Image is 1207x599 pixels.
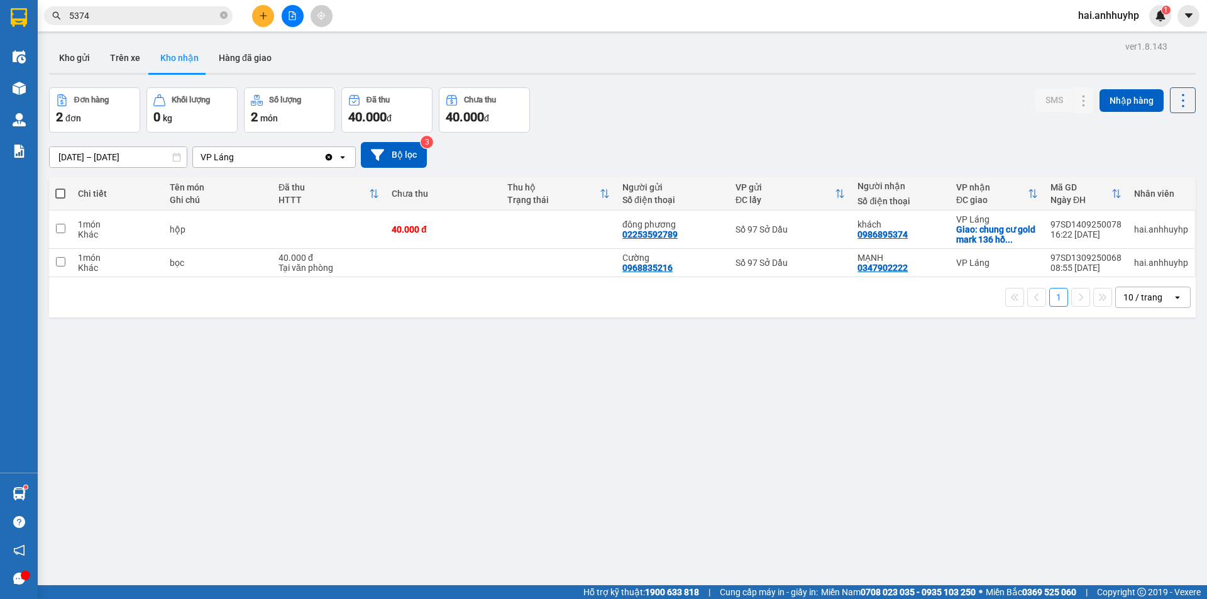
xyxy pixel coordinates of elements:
span: hai.anhhuyhp [1068,8,1149,23]
div: 0347902222 [857,263,908,273]
span: question-circle [13,516,25,528]
div: Chi tiết [78,189,157,199]
div: 0986895374 [857,229,908,239]
span: Miền Bắc [986,585,1076,599]
div: Tên món [170,182,266,192]
strong: 0708 023 035 - 0935 103 250 [861,587,976,597]
button: Bộ lọc [361,142,427,168]
span: 40.000 [348,109,387,124]
span: 2 [56,109,63,124]
button: caret-down [1177,5,1199,27]
span: Miền Nam [821,585,976,599]
div: đông phương [622,219,723,229]
div: Khác [78,263,157,273]
div: VP Láng [201,151,234,163]
span: món [260,113,278,123]
div: Tại văn phòng [278,263,379,273]
button: file-add [282,5,304,27]
div: ĐC lấy [736,195,835,205]
div: ver 1.8.143 [1125,40,1167,53]
input: Select a date range. [50,147,187,167]
button: Đã thu40.000đ [341,87,433,133]
span: 1 [1164,6,1168,14]
div: Trạng thái [507,195,600,205]
div: 40.000 đ [278,253,379,263]
img: warehouse-icon [13,113,26,126]
div: hộp [170,224,266,234]
div: ĐC giao [956,195,1028,205]
div: Ngày ĐH [1050,195,1111,205]
div: Đơn hàng [74,96,109,104]
span: file-add [288,11,297,20]
span: caret-down [1183,10,1194,21]
div: hai.anhhuyhp [1134,258,1188,268]
span: 0 [153,109,160,124]
svg: open [338,152,348,162]
div: 1 món [78,219,157,229]
th: Toggle SortBy [950,177,1044,211]
span: kg [163,113,172,123]
svg: Clear value [324,152,334,162]
span: aim [317,11,326,20]
div: 97SD1309250068 [1050,253,1122,263]
img: logo-vxr [11,8,27,27]
strong: 0369 525 060 [1022,587,1076,597]
div: 16:22 [DATE] [1050,229,1122,239]
button: plus [252,5,274,27]
div: 1 món [78,253,157,263]
th: Toggle SortBy [729,177,851,211]
div: Số 97 Sở Dầu [736,258,845,268]
span: 40.000 [446,109,484,124]
div: Người gửi [622,182,723,192]
button: 1 [1049,288,1068,307]
span: ... [1005,234,1013,245]
span: Hỗ trợ kỹ thuật: [583,585,699,599]
button: Hàng đã giao [209,43,282,73]
div: 02253592789 [622,229,678,239]
div: Số điện thoại [857,196,944,206]
div: Ghi chú [170,195,266,205]
div: VP Láng [956,214,1038,224]
div: VP nhận [956,182,1028,192]
div: 0968835216 [622,263,673,273]
div: Số điện thoại [622,195,723,205]
input: Selected VP Láng. [235,151,236,163]
sup: 3 [421,136,433,148]
div: Giao: chung cư gold mark 136 hồ tùng mậu . hà nội [956,224,1038,245]
button: Chưa thu40.000đ [439,87,530,133]
div: 40.000 đ [392,224,495,234]
span: notification [13,544,25,556]
sup: 1 [1162,6,1171,14]
sup: 1 [24,485,28,489]
button: aim [311,5,333,27]
span: 2 [251,109,258,124]
div: Số 97 Sở Dầu [736,224,845,234]
div: 97SD1409250078 [1050,219,1122,229]
th: Toggle SortBy [1044,177,1128,211]
span: plus [259,11,268,20]
div: VP Láng [956,258,1038,268]
img: solution-icon [13,145,26,158]
div: 08:55 [DATE] [1050,263,1122,273]
button: Trên xe [100,43,150,73]
div: Đã thu [278,182,369,192]
button: Kho nhận [150,43,209,73]
div: Khác [78,229,157,239]
div: Thu hộ [507,182,600,192]
div: Chưa thu [392,189,495,199]
div: Cường [622,253,723,263]
button: Khối lượng0kg [146,87,238,133]
span: message [13,573,25,585]
div: MẠNH [857,253,944,263]
span: search [52,11,61,20]
button: Kho gửi [49,43,100,73]
div: Nhân viên [1134,189,1188,199]
button: Đơn hàng2đơn [49,87,140,133]
div: Mã GD [1050,182,1111,192]
svg: open [1172,292,1182,302]
span: close-circle [220,10,228,22]
div: 10 / trang [1123,291,1162,304]
button: Nhập hàng [1100,89,1164,112]
img: warehouse-icon [13,82,26,95]
span: đ [387,113,392,123]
